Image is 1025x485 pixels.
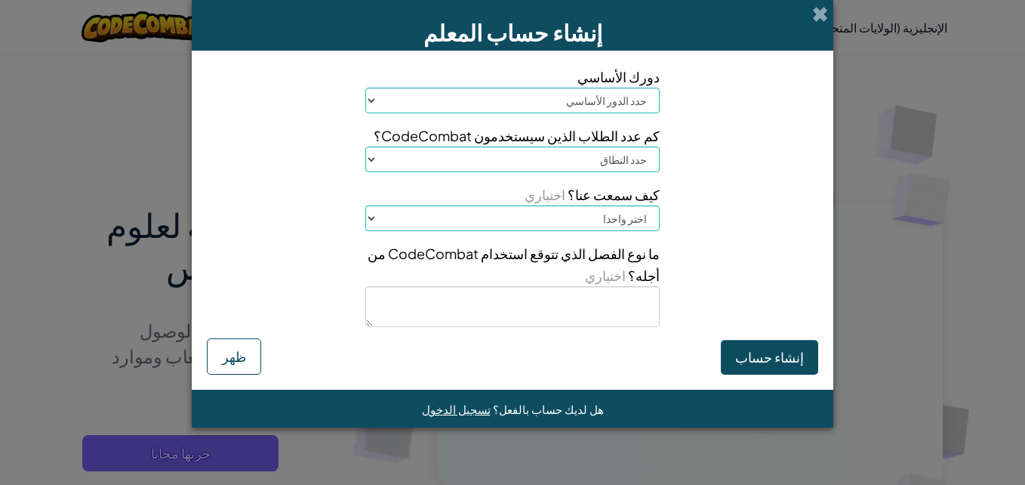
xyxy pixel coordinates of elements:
span: كم عدد الطلاب الذين سيستخدمون CodeCombat؟ [365,125,660,147]
span: هل لديك حساب بالفعل؟ [491,402,604,416]
span: اختياري [525,186,568,203]
button: ظهر [207,338,261,375]
font: دورك الأساسي [577,68,660,85]
span: ما نوع الفصل الذي تتوقع استخدام CodeCombat من أجله؟ [368,245,660,284]
button: إنشاء حساب [721,340,818,375]
a: تسجيل الدخول [422,402,491,416]
span: إنشاء حساب المعلم [423,18,602,47]
span: كيف سمعت عنا؟ [568,186,660,203]
span: اختياري [585,267,628,284]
